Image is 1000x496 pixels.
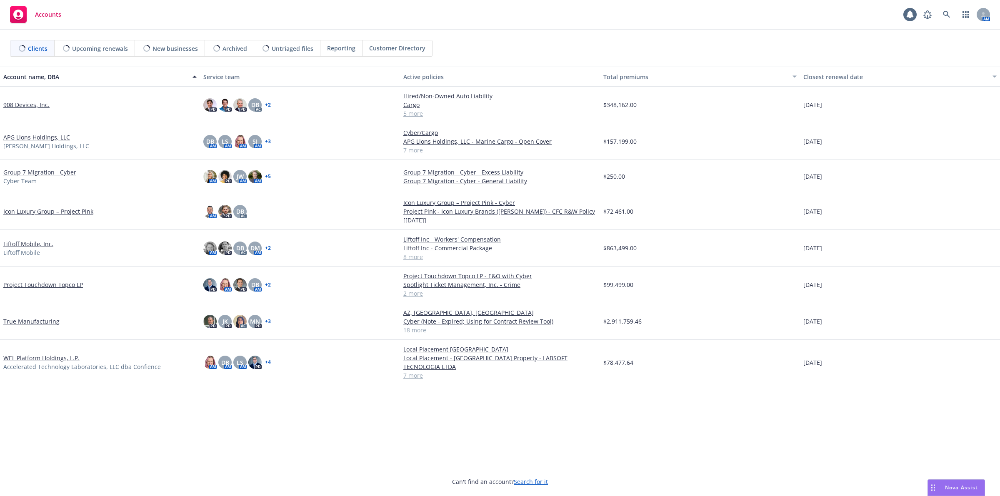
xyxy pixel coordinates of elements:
[403,137,597,146] a: APG Lions Holdings, LLC - Marine Cargo - Open Cover
[957,6,974,23] a: Switch app
[28,44,47,53] span: Clients
[403,345,597,354] a: Local Placement [GEOGRAPHIC_DATA]
[203,242,217,255] img: photo
[265,246,271,251] a: + 2
[403,198,597,207] a: Icon Luxury Group – Project Pink - Cyber
[3,72,187,81] div: Account name, DBA
[803,100,822,109] span: [DATE]
[803,172,822,181] span: [DATE]
[803,207,822,216] span: [DATE]
[3,362,161,371] span: Accelerated Technology Laboratories, LLC dba Confience
[3,280,83,289] a: Project Touchdown Topco LP
[218,242,232,255] img: photo
[72,44,128,53] span: Upcoming renewals
[218,278,232,292] img: photo
[603,317,642,326] span: $2,911,759.46
[403,317,597,326] a: Cyber (Note - Expired; Using for Contract Review Tool)
[152,44,198,53] span: New businesses
[3,248,40,257] span: Liftoff Mobile
[3,142,89,150] span: [PERSON_NAME] Holdings, LLC
[206,137,214,146] span: DB
[203,170,217,183] img: photo
[265,174,271,179] a: + 5
[218,205,232,218] img: photo
[403,128,597,137] a: Cyber/Cargo
[945,484,978,491] span: Nova Assist
[800,67,1000,87] button: Closest renewal date
[252,137,257,146] span: SJ
[369,44,425,52] span: Customer Directory
[803,358,822,367] span: [DATE]
[265,139,271,144] a: + 3
[250,317,260,326] span: MN
[218,98,232,112] img: photo
[938,6,955,23] a: Search
[403,289,597,298] a: 2 more
[403,146,597,155] a: 7 more
[222,44,247,53] span: Archived
[236,207,244,216] span: DB
[221,358,229,367] span: DB
[265,102,271,107] a: + 2
[218,170,232,183] img: photo
[233,98,247,112] img: photo
[248,170,262,183] img: photo
[403,168,597,177] a: Group 7 Migration - Cyber - Excess Liability
[927,479,985,496] button: Nova Assist
[403,272,597,280] a: Project Touchdown Topco LP - E&O with Cyber
[400,67,600,87] button: Active policies
[251,100,259,109] span: DB
[403,354,597,371] a: Local Placement - [GEOGRAPHIC_DATA] Property - LABSOFT TECNOLOGIA LTDA
[203,278,217,292] img: photo
[403,72,597,81] div: Active policies
[603,207,633,216] span: $72,461.00
[403,92,597,100] a: Hired/Non-Owned Auto Liability
[250,244,260,252] span: DM
[272,44,313,53] span: Untriaged files
[603,172,625,181] span: $250.00
[222,137,228,146] span: LS
[403,177,597,185] a: Group 7 Migration - Cyber - General Liability
[919,6,936,23] a: Report a Bug
[603,244,637,252] span: $863,499.00
[403,326,597,334] a: 18 more
[514,478,548,486] a: Search for it
[237,172,244,181] span: JW
[3,100,50,109] a: 908 Devices, Inc.
[203,205,217,218] img: photo
[3,239,53,248] a: Liftoff Mobile, Inc.
[233,135,247,148] img: photo
[236,244,244,252] span: DB
[403,244,597,252] a: Liftoff Inc - Commercial Package
[928,480,938,496] div: Drag to move
[803,244,822,252] span: [DATE]
[200,67,400,87] button: Service team
[203,98,217,112] img: photo
[3,354,80,362] a: WEL Platform Holdings, L.P.
[603,72,787,81] div: Total premiums
[248,356,262,369] img: photo
[403,100,597,109] a: Cargo
[803,280,822,289] span: [DATE]
[603,280,633,289] span: $99,499.00
[265,360,271,365] a: + 4
[403,252,597,261] a: 8 more
[233,278,247,292] img: photo
[3,177,37,185] span: Cyber Team
[600,67,800,87] button: Total premiums
[265,319,271,324] a: + 3
[7,3,65,26] a: Accounts
[3,168,76,177] a: Group 7 Migration - Cyber
[403,235,597,244] a: Liftoff Inc - Workers' Compensation
[803,317,822,326] span: [DATE]
[233,315,247,328] img: photo
[403,109,597,118] a: 5 more
[203,72,397,81] div: Service team
[327,44,355,52] span: Reporting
